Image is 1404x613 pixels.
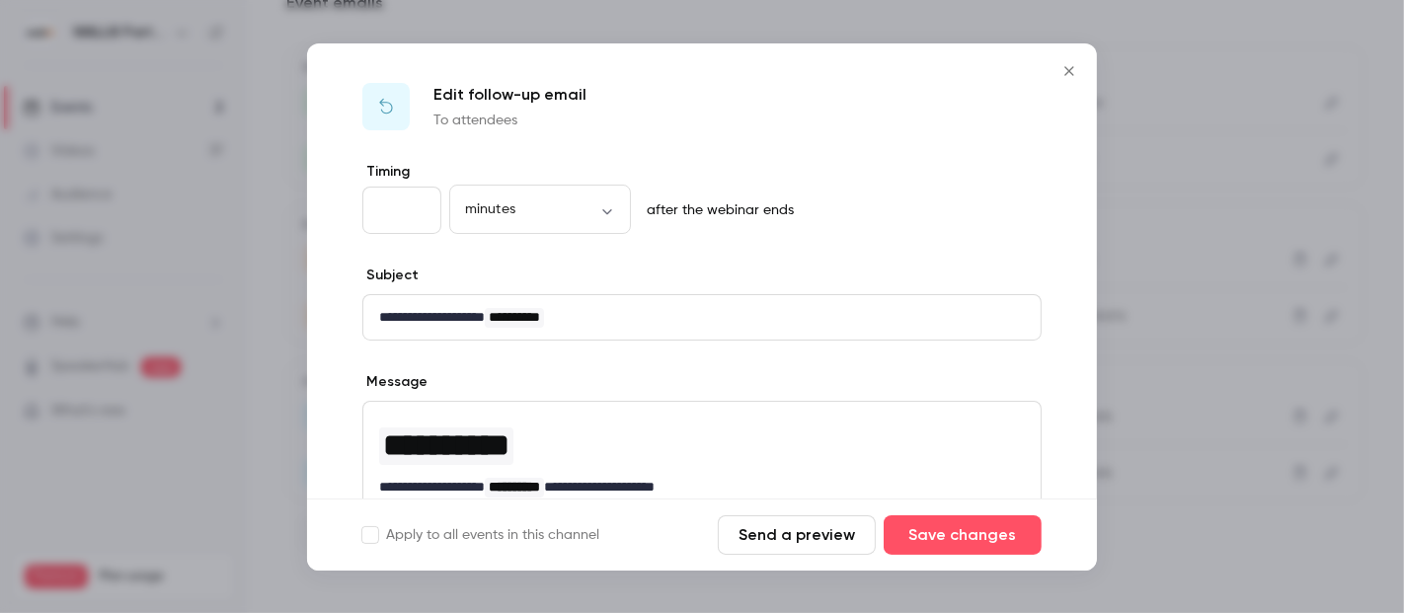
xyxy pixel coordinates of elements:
[433,111,586,130] p: To attendees
[362,162,1042,182] label: Timing
[1050,51,1089,91] button: Close
[639,200,794,220] p: after the webinar ends
[363,295,1041,340] div: editor
[363,402,1041,530] div: editor
[449,199,631,219] div: minutes
[884,515,1042,555] button: Save changes
[362,372,428,392] label: Message
[362,525,599,545] label: Apply to all events in this channel
[362,266,419,285] label: Subject
[433,83,586,107] p: Edit follow-up email
[718,515,876,555] button: Send a preview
